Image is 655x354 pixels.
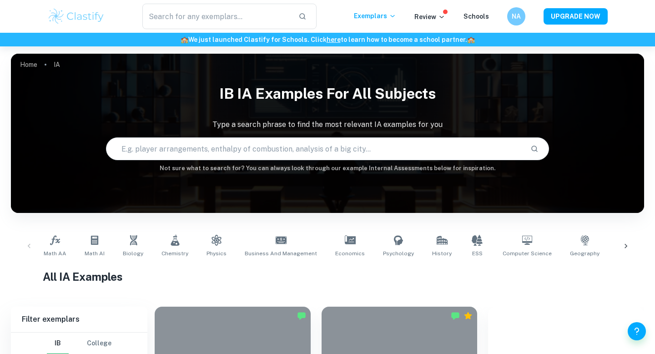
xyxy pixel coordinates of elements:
[106,136,523,162] input: E.g. player arrangements, enthalpy of combustion, analysis of a big city...
[11,164,644,173] h6: Not sure what to search for? You can always look through our example Internal Assessments below f...
[47,7,105,25] img: Clastify logo
[544,8,608,25] button: UPGRADE NOW
[85,249,105,258] span: Math AI
[472,249,483,258] span: ESS
[245,249,317,258] span: Business and Management
[511,11,522,21] h6: NA
[142,4,291,29] input: Search for any exemplars...
[2,35,653,45] h6: We just launched Clastify for Schools. Click to learn how to become a school partner.
[414,12,445,22] p: Review
[297,311,306,320] img: Marked
[464,13,489,20] a: Schools
[570,249,600,258] span: Geography
[467,36,475,43] span: 🏫
[432,249,452,258] span: History
[181,36,188,43] span: 🏫
[451,311,460,320] img: Marked
[43,268,613,285] h1: All IA Examples
[383,249,414,258] span: Psychology
[464,311,473,320] div: Premium
[11,119,644,130] p: Type a search phrase to find the most relevant IA examples for you
[507,7,525,25] button: NA
[20,58,37,71] a: Home
[11,307,147,332] h6: Filter exemplars
[354,11,396,21] p: Exemplars
[11,79,644,108] h1: IB IA examples for all subjects
[335,249,365,258] span: Economics
[207,249,227,258] span: Physics
[628,322,646,340] button: Help and Feedback
[54,60,60,70] p: IA
[44,249,66,258] span: Math AA
[327,36,341,43] a: here
[503,249,552,258] span: Computer Science
[123,249,143,258] span: Biology
[527,141,542,157] button: Search
[161,249,188,258] span: Chemistry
